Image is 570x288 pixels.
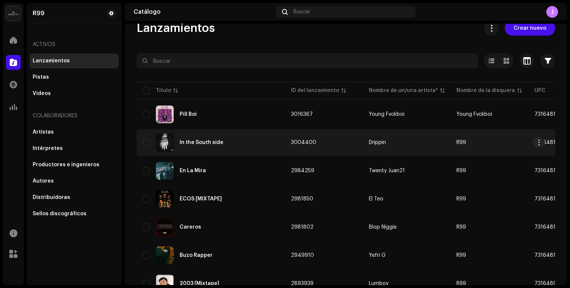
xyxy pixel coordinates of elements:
[156,162,174,180] img: d4e8bc39-384d-40d3-a0c5-df432b40cbca
[456,168,466,173] span: R99
[137,53,478,68] input: Buscar
[33,74,49,80] div: Pistas
[369,225,445,230] span: Blop Niggie
[456,253,466,258] span: R99
[369,196,445,202] span: El Teo
[30,53,119,68] re-m-nav-item: Lanzamientos
[456,140,466,145] span: R99
[33,178,54,184] div: Autores
[6,6,21,21] img: 02a7c2d3-3c89-4098-b12f-2ff2945c95ee
[30,174,119,189] re-m-nav-item: Autores
[456,112,492,117] span: Young Fvckboi
[180,281,219,286] div: 2003 [Mixtape]
[180,196,222,202] div: ECOS [MIXTAPE]
[30,70,119,85] re-m-nav-item: Pistas
[30,206,119,221] re-m-nav-item: Sellos discográficos
[291,168,314,173] span: 2984259
[33,194,70,200] div: Distribuidoras
[369,87,438,94] div: Nombre de un/una artista*
[369,168,405,173] div: Twenty Juan21
[30,157,119,172] re-m-nav-item: Productores e ingenieros
[137,21,215,36] span: Lanzamientos
[33,162,99,168] div: Productores e ingenieros
[30,125,119,140] re-m-nav-item: Artistas
[30,107,119,125] re-a-nav-header: Colaboradores
[369,281,445,286] span: Lumboy
[456,225,466,230] span: R99
[33,58,70,64] div: Lanzamientos
[369,168,445,173] span: Twenty Juan21
[156,134,174,151] img: 0d59abed-c7e3-4c2c-acfa-3571fff653be
[134,9,273,15] div: Catálogo
[291,225,314,230] span: 2981802
[291,87,339,94] div: ID del lanzamiento
[505,21,555,36] button: Crear nuevo
[33,129,54,135] div: Artistas
[291,281,314,286] span: 2893939
[514,21,546,36] span: Crear nuevo
[369,112,404,117] div: Young Fvckboi
[456,87,515,94] div: Nombre de la disquera
[456,196,466,202] span: R99
[180,112,197,117] div: Pill Boi
[180,168,206,173] div: En La Mira
[369,253,386,258] div: Yefri G
[30,36,119,53] re-a-nav-header: Activos
[180,225,201,230] div: Careros
[546,6,558,18] div: J
[291,253,314,258] span: 2949910
[30,86,119,101] re-m-nav-item: Videos
[369,196,383,202] div: El Teo
[369,112,445,117] span: Young Fvckboi
[33,211,86,217] div: Sellos discográficos
[291,140,316,145] span: 3004400
[156,105,174,123] img: 2b2e7cd2-d4bf-4de9-a18c-945c453ebfef
[369,253,445,258] span: Yefri G
[156,246,174,264] img: 8efe0ba3-6272-4904-af8a-dfa256f16e95
[30,141,119,156] re-m-nav-item: Intérpretes
[156,87,171,94] div: Título
[180,140,223,145] div: In the South side
[369,225,397,230] div: Blop Niggie
[180,253,213,258] div: Buzo Rapper
[156,190,174,208] img: 23028826-47b3-4e17-829d-75fde36c6e44
[294,9,310,15] span: Buscar
[30,190,119,205] re-m-nav-item: Distribuidoras
[369,281,389,286] div: Lumboy
[369,140,386,145] div: Drippin
[33,145,63,151] div: Intérpretes
[33,91,51,96] div: Videos
[369,140,445,145] span: Drippin
[291,196,313,202] span: 2981850
[33,10,45,16] div: R99
[291,112,313,117] span: 3016367
[456,281,466,286] span: R99
[156,218,174,236] img: c2f381ca-907c-494b-98f1-0dd51198805d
